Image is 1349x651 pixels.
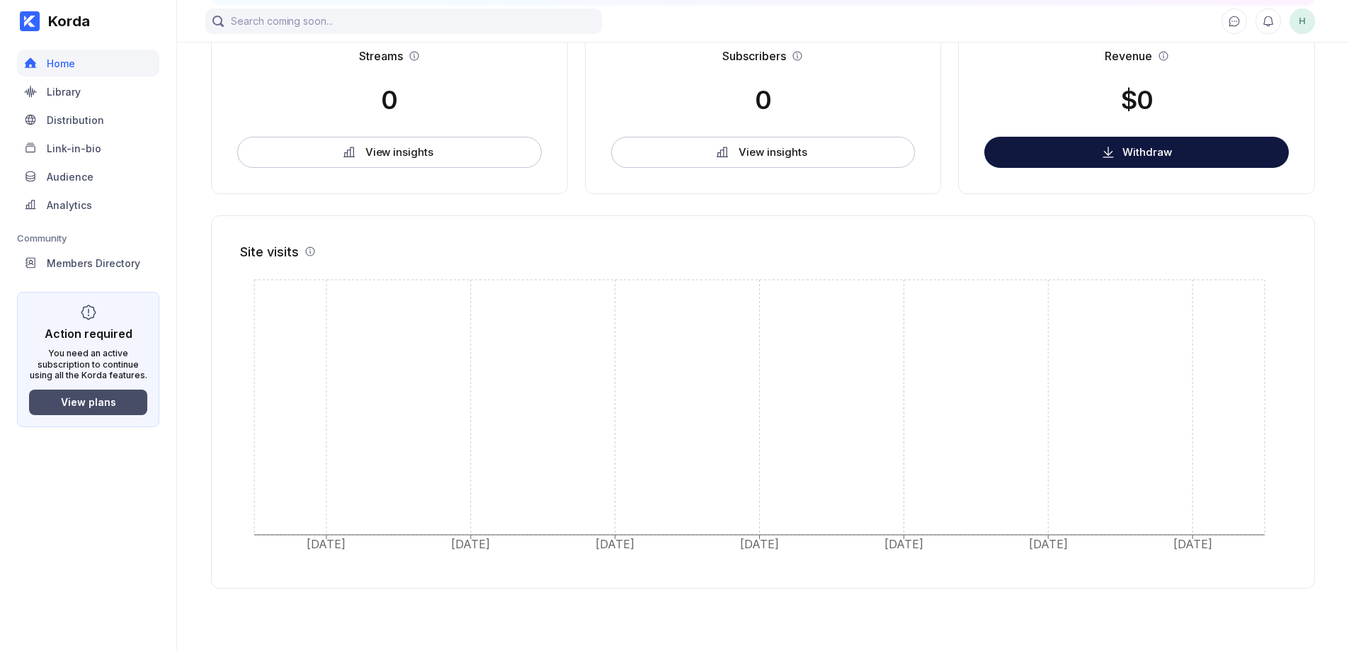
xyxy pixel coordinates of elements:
[237,137,542,168] button: View insights
[722,49,786,63] div: Subscribers
[47,86,81,98] div: Library
[740,537,779,551] tspan: [DATE]
[17,78,159,106] a: Library
[47,142,101,154] div: Link-in-bio
[739,145,807,159] div: View insights
[17,135,159,163] a: Link-in-bio
[1029,537,1068,551] tspan: [DATE]
[61,396,116,408] div: View plans
[40,13,90,30] div: Korda
[381,84,397,115] div: 0
[596,537,634,551] tspan: [DATE]
[47,114,104,126] div: Distribution
[17,50,159,78] a: Home
[1122,145,1172,159] div: Withdraw
[1173,537,1212,551] tspan: [DATE]
[451,537,490,551] tspan: [DATE]
[1105,49,1152,63] div: Revenue
[359,49,403,63] div: Streams
[17,106,159,135] a: Distribution
[47,199,92,211] div: Analytics
[205,9,602,34] input: Search coming soon...
[365,145,433,159] div: View insights
[611,137,916,168] button: View insights
[17,163,159,191] a: Audience
[884,537,923,551] tspan: [DATE]
[47,257,140,269] div: Members Directory
[29,390,147,415] button: View plans
[307,537,346,551] tspan: [DATE]
[47,171,93,183] div: Audience
[17,232,159,244] div: Community
[17,191,159,220] a: Analytics
[984,137,1289,168] button: Withdraw
[755,84,771,115] div: 0
[29,348,147,381] div: You need an active subscription to continue using all the Korda features.
[17,249,159,278] a: Members Directory
[1121,84,1153,115] div: $0
[45,327,132,341] div: Action required
[1290,9,1315,34] button: H
[47,57,75,69] div: Home
[240,244,299,259] div: Site visits
[1290,9,1315,34] div: hook.instrumental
